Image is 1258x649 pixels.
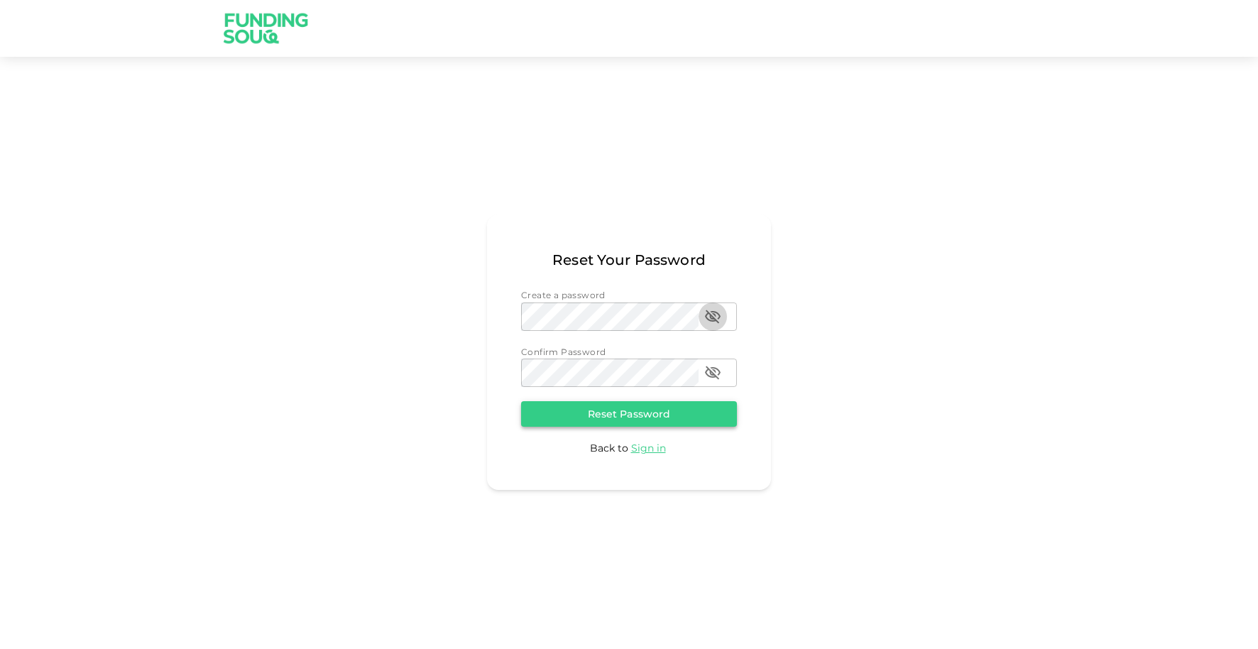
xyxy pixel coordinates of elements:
[521,359,737,387] div: passwordConfirmation
[590,442,628,454] span: Back to
[521,249,737,271] span: Reset Your Password
[521,302,699,331] input: password
[631,442,666,454] span: Sign in
[521,359,699,387] input: passwordConfirmation
[521,290,606,300] span: Create a password
[521,347,606,357] span: Confirm Password
[521,401,737,427] button: Reset Password
[521,302,737,331] div: password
